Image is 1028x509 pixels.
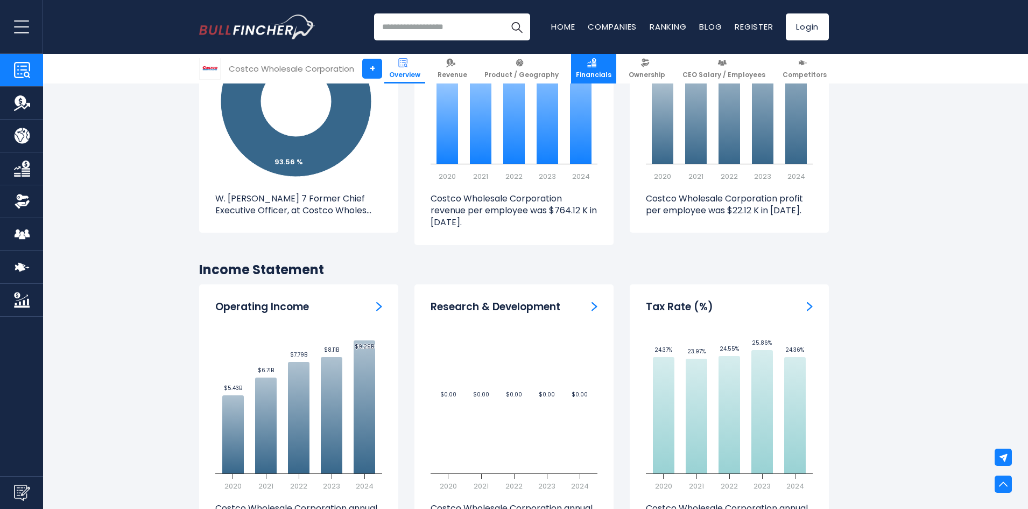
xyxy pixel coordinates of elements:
img: Ownership [14,193,30,210]
text: $6.71B [258,366,274,374]
text: 2023 [323,481,340,491]
a: Revenue [433,54,472,83]
text: 2023 [538,481,555,491]
h3: Research & Development [431,301,560,314]
text: 2024 [786,481,804,491]
p: Costco Wholesale Corporation profit per employee was $22.12 K in [DATE]. [646,193,813,217]
h2: Income Statement [199,261,829,278]
a: Ranking [650,21,686,32]
div: Costco Wholesale Corporation [229,62,354,75]
text: $0.00 [539,391,555,399]
text: $8.11B [324,346,339,354]
h3: Operating Income [215,301,309,314]
span: Financials [576,71,611,79]
text: 24.37% [654,346,672,354]
a: Companies [588,21,637,32]
text: 2021 [473,171,488,182]
text: 2024 [356,481,374,491]
text: 2020 [654,171,671,182]
a: Ownership [624,54,670,83]
text: $9.29B [355,343,374,351]
text: 2024 [787,171,805,182]
text: 2020 [224,481,242,491]
a: Overview [384,54,425,83]
text: 2022 [290,481,307,491]
a: Operating Income [376,301,382,312]
a: Competitors [778,54,832,83]
text: $0.00 [473,391,489,399]
text: $0.00 [572,391,588,399]
a: Financials [571,54,616,83]
text: 2021 [258,481,273,491]
a: + [362,59,382,79]
a: Research & Development [592,301,597,312]
a: CEO Salary / Employees [678,54,770,83]
text: $0.00 [440,391,456,399]
a: Tax Rate [807,301,813,312]
a: Go to homepage [199,15,315,39]
text: 2021 [689,481,704,491]
h3: Tax Rate (%) [646,301,713,314]
text: 2021 [474,481,489,491]
text: 2023 [539,171,556,182]
span: Revenue [438,71,467,79]
text: 2022 [505,481,523,491]
text: 2022 [721,481,738,491]
p: W. [PERSON_NAME] 7 Former Chief Executive Officer, at Costco Wholes... [215,193,382,217]
text: 23.97% [687,347,706,355]
text: 24.55% [720,345,739,353]
a: Blog [699,21,722,32]
img: COST logo [200,58,220,79]
text: 2020 [439,171,456,182]
a: Home [551,21,575,32]
text: $5.43B [224,384,242,392]
text: 2023 [754,481,771,491]
text: 24.36% [785,346,804,354]
text: 25.86% [752,339,772,347]
span: Competitors [783,71,827,79]
span: Overview [389,71,420,79]
a: Product / Geography [480,54,564,83]
span: Ownership [629,71,665,79]
text: 2022 [505,171,523,182]
text: $7.79B [290,351,307,359]
button: Search [503,13,530,40]
img: Bullfincher logo [199,15,315,39]
text: 2020 [440,481,457,491]
text: 2024 [572,171,590,182]
text: 2021 [688,171,703,182]
p: Costco Wholesale Corporation revenue per employee was $764.12 K in [DATE]. [431,193,597,229]
text: 2020 [655,481,672,491]
span: CEO Salary / Employees [682,71,765,79]
text: 2023 [754,171,771,182]
a: Login [786,13,829,40]
a: Register [735,21,773,32]
text: 2024 [571,481,589,491]
tspan: 93.56 % [274,157,303,167]
span: Product / Geography [484,71,559,79]
text: $0.00 [506,391,522,399]
text: 2022 [721,171,738,182]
